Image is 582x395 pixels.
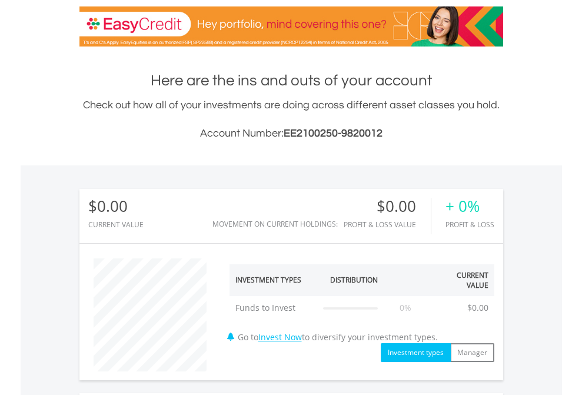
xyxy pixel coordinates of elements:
div: $0.00 [344,198,431,215]
div: Profit & Loss Value [344,221,431,228]
div: Check out how all of your investments are doing across different asset classes you hold. [79,97,503,142]
h1: Here are the ins and outs of your account [79,70,503,91]
th: Current Value [428,264,494,296]
button: Investment types [381,343,451,362]
div: Movement on Current Holdings: [212,220,338,228]
div: + 0% [445,198,494,215]
div: $0.00 [88,198,144,215]
button: Manager [450,343,494,362]
span: EE2100250-9820012 [284,128,383,139]
h3: Account Number: [79,125,503,142]
img: EasyCredit Promotion Banner [79,6,503,47]
td: $0.00 [461,296,494,320]
th: Investment Types [230,264,318,296]
div: CURRENT VALUE [88,221,144,228]
div: Profit & Loss [445,221,494,228]
td: Funds to Invest [230,296,318,320]
div: Go to to diversify your investment types. [221,253,503,362]
a: Invest Now [258,331,302,343]
td: 0% [384,296,428,320]
div: Distribution [330,275,378,285]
